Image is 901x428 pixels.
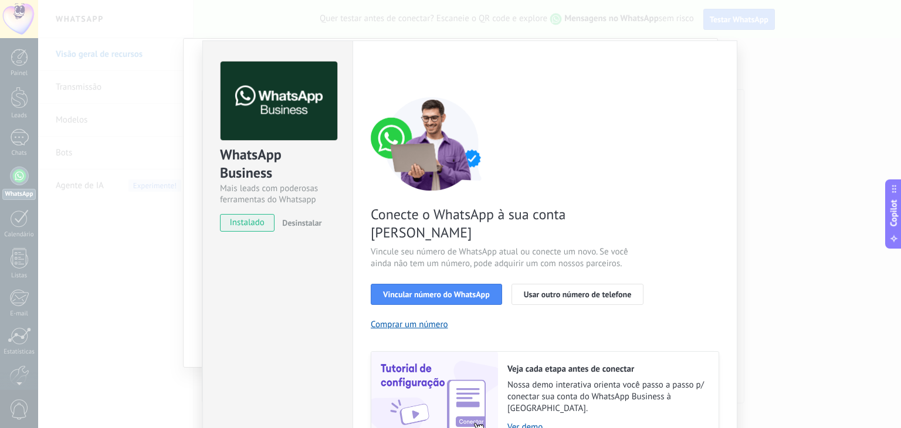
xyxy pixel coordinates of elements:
span: Nossa demo interativa orienta você passo a passo p/ conectar sua conta do WhatsApp Business à [GE... [507,379,707,415]
h2: Veja cada etapa antes de conectar [507,364,707,375]
div: WhatsApp Business [220,145,336,183]
span: Usar outro número de telefone [524,290,632,298]
span: Vincular número do WhatsApp [383,290,490,298]
button: Comprar um número [371,319,448,330]
button: Desinstalar [277,214,321,232]
button: Usar outro número de telefone [512,284,644,305]
span: Vincule seu número de WhatsApp atual ou conecte um novo. Se você ainda não tem um número, pode ad... [371,246,650,270]
div: Mais leads com poderosas ferramentas do Whatsapp [220,183,336,205]
span: Copilot [888,200,900,227]
span: instalado [221,214,274,232]
img: connect number [371,97,494,191]
span: Desinstalar [282,218,321,228]
button: Vincular número do WhatsApp [371,284,502,305]
span: Conecte o WhatsApp à sua conta [PERSON_NAME] [371,205,650,242]
img: logo_main.png [221,62,337,141]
